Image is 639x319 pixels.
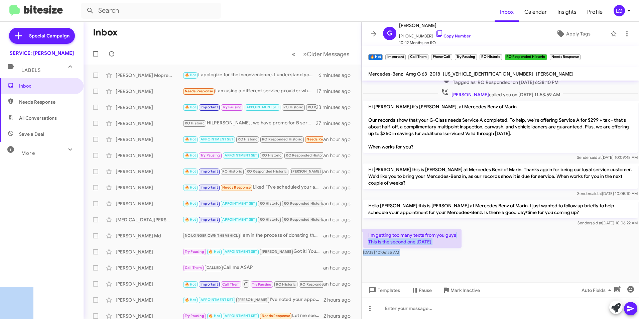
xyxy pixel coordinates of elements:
div: I am in the process of donating the car to my niece. [182,232,323,239]
span: 🔥 Hot [185,73,196,77]
span: RO Responded Historic [300,282,340,287]
div: an hour ago [323,281,356,287]
span: Sender [DATE] 10:09:48 AM [577,155,638,160]
span: Call Them [185,265,202,270]
span: said at [590,191,602,196]
div: an hour ago [323,136,356,143]
div: Thank you! [182,103,316,111]
span: Templates [367,284,400,296]
span: Sender [DATE] 10:05:10 AM [577,191,638,196]
span: APPOINTMENT SET [225,314,257,318]
span: [PERSON_NAME] [452,92,489,98]
span: 🔥 Hot [185,137,196,141]
span: RO Responded Historic [308,105,348,109]
span: Pause [419,284,432,296]
small: RO Historic [480,54,502,60]
span: 10-12 Months no RO [399,39,471,46]
div: I'm getting too many texts from you guys This is the second one [DATE] [182,280,323,288]
input: Search [81,3,221,19]
button: Templates [362,284,405,296]
p: Hi [PERSON_NAME] this is [PERSON_NAME] at Mercedes Benz of Marin. Thanks again for being our loya... [363,164,638,189]
span: Special Campaign [29,32,70,39]
span: NO LONGER OWN THE VEHICL [185,233,238,238]
span: RO Historic [222,169,242,174]
p: Hi [PERSON_NAME] it's [PERSON_NAME], at Mercedes Benz of Marin. Our records show that your G-Clas... [363,101,638,153]
span: Needs Response [306,137,335,141]
span: RO Historic [283,105,303,109]
div: an hour ago [323,248,356,255]
span: 🔥 Hot [185,185,196,190]
span: APPOINTMENT SET [225,249,257,254]
button: LG [608,5,632,16]
div: an hour ago [323,264,356,271]
span: RO Responded Historic [284,201,324,206]
span: [PERSON_NAME] [291,169,321,174]
span: RO Responded Historic [247,169,287,174]
div: [PERSON_NAME] [116,152,182,159]
span: called you on [DATE] 11:53:59 AM [438,88,563,98]
small: Needs Response [550,54,581,60]
div: Call me ASAP [182,264,323,272]
span: Call Them [222,282,240,287]
div: an hour ago [323,152,356,159]
span: 🔥 Hot [185,105,196,109]
div: [PERSON_NAME] [116,264,182,271]
div: I've noted your appointment for [DATE] 11:30 AM. We'll see you then! [182,296,324,304]
span: More [21,150,35,156]
a: Profile [582,2,608,22]
span: Inbox [495,2,519,22]
span: APPOINTMENT SET [222,201,255,206]
small: RO Responded Historic [505,54,547,60]
span: Mark Inactive [451,284,480,296]
span: [PERSON_NAME] [238,298,267,302]
span: Tagged as 'RO Responded' on [DATE] 6:38:10 PM [439,76,561,86]
div: I am using a different service provider who is more convenient to where I currently live. [182,87,316,95]
span: APPOINTMENT SET [222,217,255,222]
span: Try Pausing [185,314,204,318]
span: Inbox [19,83,76,89]
small: 🔥 Hot [368,54,383,60]
small: Try Pausing [455,54,477,60]
span: RO Responded Historic [284,217,324,222]
span: Labels [21,67,41,73]
div: [PERSON_NAME] Mopress [116,72,182,79]
span: RO Historic [238,137,257,141]
a: Copy Number [435,33,471,38]
div: I apologize for the inconvenience. I understand your preference for scheduling. Let me know the d... [182,71,318,79]
div: 33 minutes ago [316,104,356,111]
div: an hour ago [323,232,356,239]
span: Important [201,217,218,222]
div: 17 minutes ago [316,88,356,95]
div: 6 minutes ago [318,72,356,79]
span: G [387,28,392,39]
div: I understand. If you have any questions or need assistance regarding your vehicle, feel free to ask! [182,216,323,223]
span: APPOINTMENT SET [201,298,233,302]
span: « [292,50,295,58]
div: [PERSON_NAME] [116,200,182,207]
div: SERVICE: [PERSON_NAME] [10,50,74,57]
div: [PERSON_NAME] [116,297,182,303]
small: Important [385,54,405,60]
span: Important [201,185,218,190]
span: 🔥 Hot [209,249,220,254]
span: Apply Tags [566,28,591,40]
span: RO Historic [262,153,281,157]
span: CALLED [207,265,221,270]
span: [PERSON_NAME] [262,249,291,254]
div: [MEDICAL_DATA][PERSON_NAME] [116,216,182,223]
a: Calendar [519,2,552,22]
div: Thanks will do, have a nice day and thanks for the reminder [182,151,323,159]
div: LG [614,5,625,16]
div: Great ! Thank you [182,135,323,143]
span: Try Pausing [252,282,271,287]
span: Needs Response [185,89,213,93]
div: [PERSON_NAME] [116,88,182,95]
div: Hi [PERSON_NAME], we have promo for B service for $699.00. Can I make an appointment for you ? [182,119,316,127]
span: [DATE] 10:06:55 AM [363,250,399,255]
span: 🔥 Hot [185,153,196,157]
small: Phone Call [431,54,452,60]
a: Insights [552,2,582,22]
div: an hour ago [323,168,356,175]
span: Save a Deal [19,131,44,137]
